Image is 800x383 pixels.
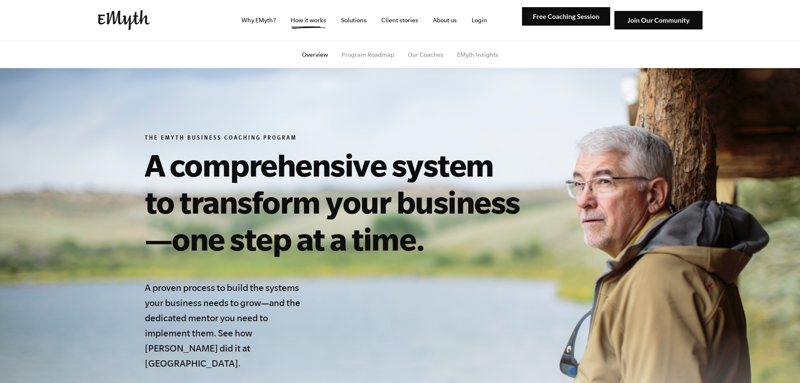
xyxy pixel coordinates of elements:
a: Our Coaches [408,51,443,58]
img: EMyth [98,10,150,30]
h1: A comprehensive system to transform your business—one step at a time. [145,146,528,257]
a: EMyth Insights [457,51,498,58]
img: Free Coaching Session [522,7,610,26]
a: Program Roadmap [341,51,394,58]
img: Join Our Community [614,11,703,30]
a: Overview [302,51,328,58]
h6: The EMyth Business Coaching Program [145,135,528,143]
iframe: Chat Widget [758,343,800,383]
h4: A proven process to build the systems your business needs to grow—and the dedicated mentor you ne... [145,280,306,371]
